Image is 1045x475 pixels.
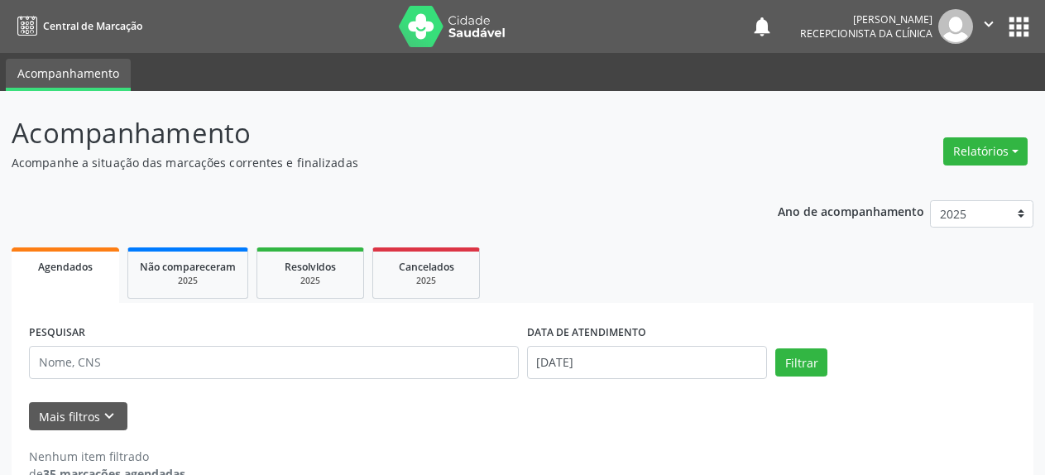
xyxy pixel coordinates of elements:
[800,26,932,41] span: Recepcionista da clínica
[285,260,336,274] span: Resolvidos
[775,348,827,377] button: Filtrar
[29,402,127,431] button: Mais filtroskeyboard_arrow_down
[38,260,93,274] span: Agendados
[980,15,998,33] i: 
[6,59,131,91] a: Acompanhamento
[12,12,142,40] a: Central de Marcação
[269,275,352,287] div: 2025
[750,15,774,38] button: notifications
[399,260,454,274] span: Cancelados
[43,19,142,33] span: Central de Marcação
[140,275,236,287] div: 2025
[800,12,932,26] div: [PERSON_NAME]
[938,9,973,44] img: img
[29,448,185,465] div: Nenhum item filtrado
[1004,12,1033,41] button: apps
[973,9,1004,44] button: 
[29,346,519,379] input: Nome, CNS
[943,137,1028,166] button: Relatórios
[12,113,727,154] p: Acompanhamento
[12,154,727,171] p: Acompanhe a situação das marcações correntes e finalizadas
[778,200,924,221] p: Ano de acompanhamento
[527,346,768,379] input: Selecione um intervalo
[527,320,646,346] label: DATA DE ATENDIMENTO
[29,320,85,346] label: PESQUISAR
[140,260,236,274] span: Não compareceram
[100,407,118,425] i: keyboard_arrow_down
[385,275,467,287] div: 2025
